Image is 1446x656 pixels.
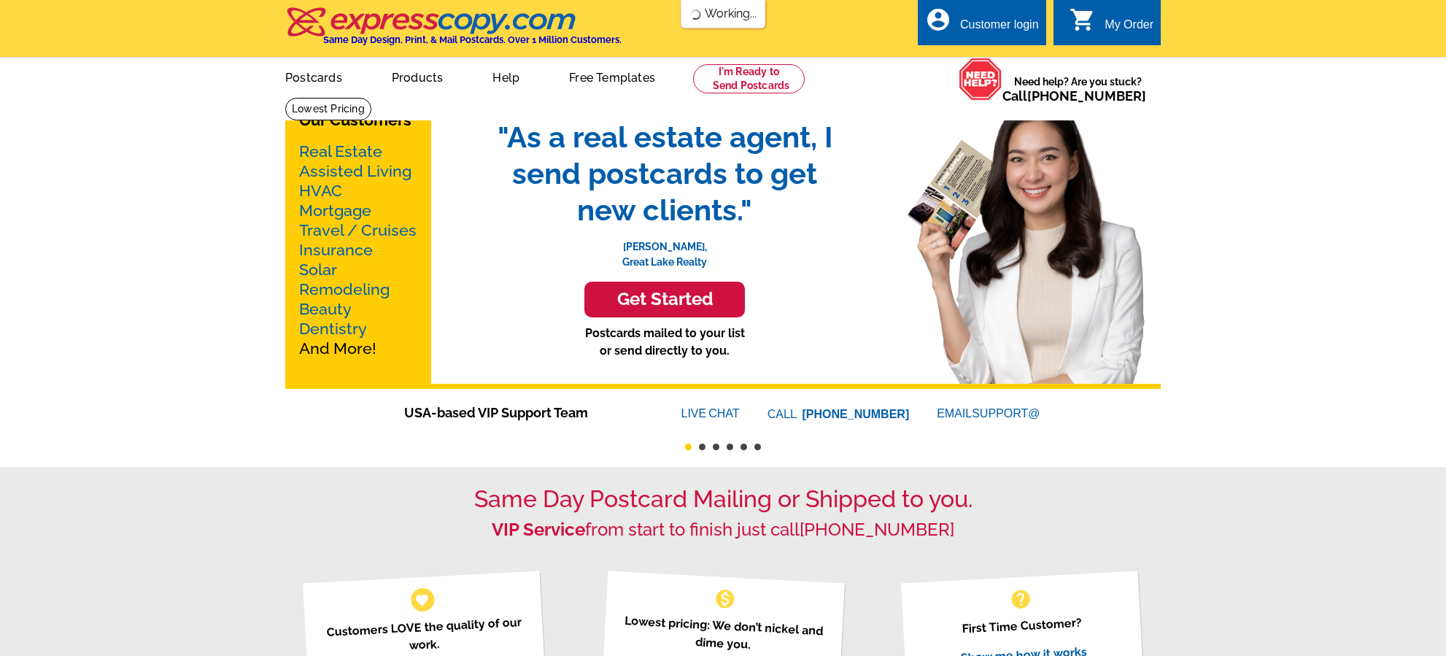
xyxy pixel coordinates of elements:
span: favorite [414,592,430,607]
h2: from start to finish just call [285,520,1161,541]
h3: Get Started [603,289,727,310]
a: EMAILSUPPORT@ [937,407,1042,420]
p: [PERSON_NAME], Great Lake Realty [482,228,847,270]
i: shopping_cart [1070,7,1096,33]
a: Assisted Living [299,162,411,180]
a: Real Estate [299,142,382,161]
img: loading... [690,9,702,20]
span: "As a real estate agent, I send postcards to get new clients." [482,119,847,228]
button: 3 of 6 [713,444,719,450]
a: [PHONE_NUMBER] [803,408,910,420]
font: SUPPORT@ [972,405,1042,422]
i: account_circle [925,7,951,33]
a: account_circle Customer login [925,16,1039,34]
span: Need help? Are you stuck? [1002,74,1153,104]
a: Get Started [482,282,847,317]
button: 6 of 6 [754,444,761,450]
a: Same Day Design, Print, & Mail Postcards. Over 1 Million Customers. [285,18,622,45]
span: monetization_on [714,587,737,611]
a: Solar [299,261,337,279]
a: Travel / Cruises [299,221,417,239]
a: Insurance [299,241,373,259]
font: LIVE [681,405,709,422]
a: Help [469,59,543,93]
p: And More! [299,142,417,358]
a: Remodeling [299,280,390,298]
h4: Same Day Design, Print, & Mail Postcards. Over 1 Million Customers. [323,34,622,45]
img: help [959,58,1002,101]
strong: VIP Service [492,519,585,540]
font: CALL [768,406,799,423]
a: LIVECHAT [681,407,740,420]
p: Postcards mailed to your list or send directly to you. [482,325,847,360]
a: Postcards [262,59,366,93]
button: 2 of 6 [699,444,705,450]
a: Beauty [299,300,352,318]
a: [PHONE_NUMBER] [1027,88,1146,104]
a: HVAC [299,182,342,200]
a: [PHONE_NUMBER] [800,519,954,540]
a: Dentistry [299,320,367,338]
p: First Time Customer? [919,611,1124,640]
div: My Order [1105,18,1153,39]
span: Call [1002,88,1146,104]
span: USA-based VIP Support Team [404,403,638,422]
h1: Same Day Postcard Mailing or Shipped to you. [285,485,1161,513]
a: shopping_cart My Order [1070,16,1153,34]
a: Products [368,59,467,93]
button: 4 of 6 [727,444,733,450]
a: Free Templates [546,59,678,93]
div: Customer login [960,18,1039,39]
button: 5 of 6 [741,444,747,450]
a: Mortgage [299,201,371,220]
span: help [1009,587,1032,611]
button: 1 of 6 [685,444,692,450]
